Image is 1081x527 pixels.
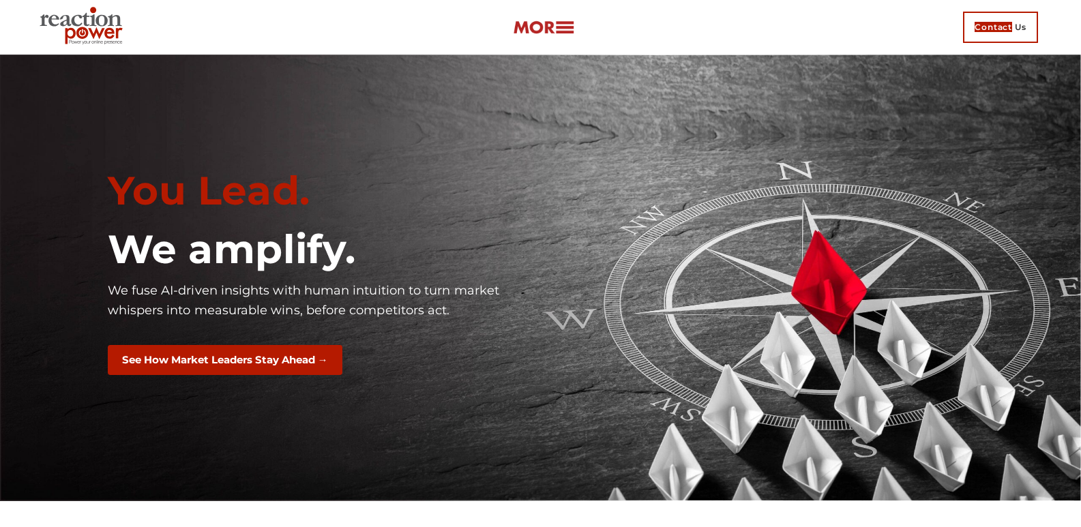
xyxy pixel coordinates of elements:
[108,352,342,367] a: See How Market Leaders Stay Ahead →
[108,345,342,376] button: See How Market Leaders Stay Ahead →
[108,226,531,274] h1: We amplify.
[513,20,574,35] img: more-btn.png
[108,281,531,321] p: We fuse AI-driven insights with human intuition to turn market whispers into measurable wins, bef...
[108,166,310,215] span: You Lead.
[963,12,1038,43] span: Contact Us
[34,3,133,52] img: Executive Branding | Personal Branding Agency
